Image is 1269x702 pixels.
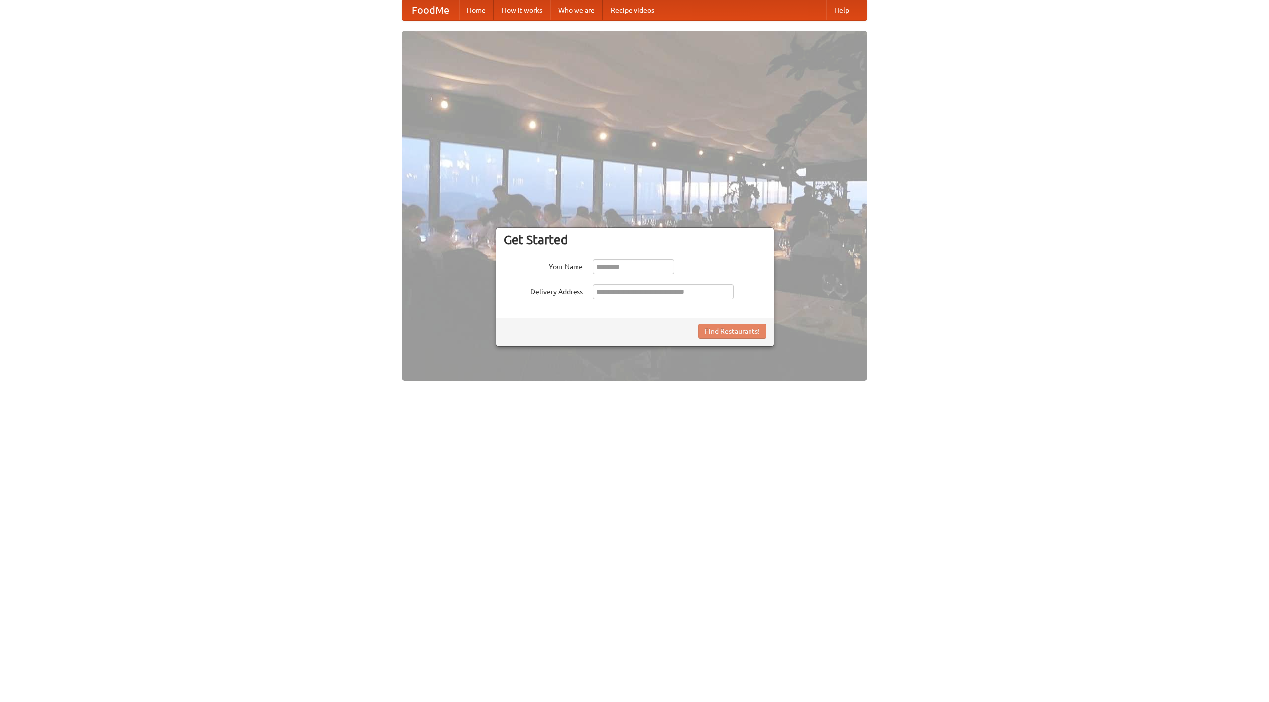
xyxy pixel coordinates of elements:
a: Help [826,0,857,20]
a: How it works [494,0,550,20]
label: Delivery Address [504,284,583,297]
button: Find Restaurants! [698,324,766,339]
a: Recipe videos [603,0,662,20]
label: Your Name [504,259,583,272]
a: FoodMe [402,0,459,20]
h3: Get Started [504,232,766,247]
a: Who we are [550,0,603,20]
a: Home [459,0,494,20]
